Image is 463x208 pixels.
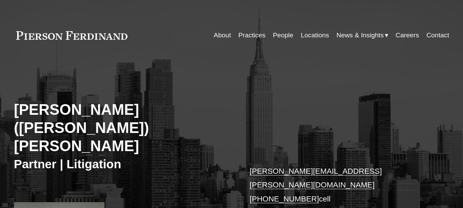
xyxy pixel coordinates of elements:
a: [PHONE_NUMBER] [249,195,319,203]
a: Contact [426,29,449,42]
h2: [PERSON_NAME] ([PERSON_NAME]) [PERSON_NAME] [14,101,232,155]
h3: Partner | Litigation [14,157,232,172]
a: About [214,29,231,42]
a: Locations [301,29,329,42]
a: People [273,29,293,42]
a: Practices [238,29,265,42]
a: [PERSON_NAME][EMAIL_ADDRESS][PERSON_NAME][DOMAIN_NAME] [249,167,382,189]
a: folder dropdown [337,29,388,42]
a: Careers [395,29,419,42]
span: News & Insights [337,29,384,41]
